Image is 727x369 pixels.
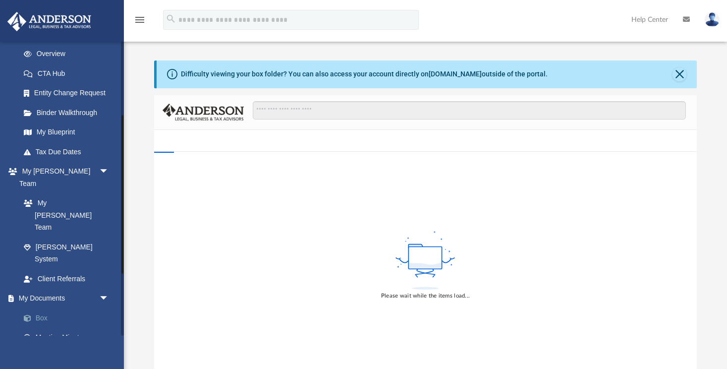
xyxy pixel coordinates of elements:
a: Tax Due Dates [14,142,124,162]
span: arrow_drop_down [99,162,119,182]
a: [PERSON_NAME] System [14,237,119,269]
a: My [PERSON_NAME] Team [14,193,114,238]
a: My Blueprint [14,123,119,142]
a: Client Referrals [14,269,119,289]
button: Close [672,67,686,81]
div: Difficulty viewing your box folder? You can also access your account directly on outside of the p... [181,69,548,79]
a: Box [14,308,124,328]
a: [DOMAIN_NAME] [429,70,482,78]
a: menu [134,19,146,26]
input: Search files and folders [253,101,686,120]
a: Entity Change Request [14,83,124,103]
i: menu [134,14,146,26]
div: Please wait while the items load... [381,292,470,301]
span: arrow_drop_down [99,289,119,309]
a: Overview [14,44,124,64]
a: My [PERSON_NAME] Teamarrow_drop_down [7,162,119,193]
i: search [166,13,176,24]
a: Meeting Minutes [14,328,124,348]
a: Binder Walkthrough [14,103,124,123]
a: CTA Hub [14,63,124,83]
img: Anderson Advisors Platinum Portal [4,12,94,31]
img: User Pic [705,12,720,27]
a: My Documentsarrow_drop_down [7,289,124,308]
